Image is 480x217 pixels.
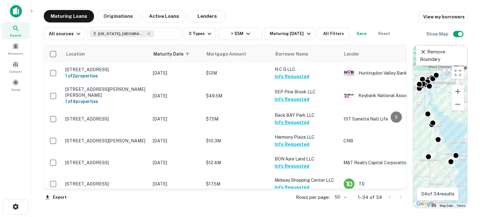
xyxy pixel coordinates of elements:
span: Maturity Date [153,50,192,58]
th: Mortgage Amount [203,45,272,63]
button: Info Requested [275,73,309,80]
span: Contacts [9,69,22,74]
button: Info Requested [275,96,309,103]
button: Zoom out [452,98,464,111]
img: picture [344,68,354,78]
p: $12.4M [206,159,268,166]
span: Borrower Name [275,50,308,58]
img: picture [344,179,354,189]
th: Lender [340,45,440,63]
p: 1–34 of 34 [358,194,382,201]
button: Info Requested [275,119,309,126]
button: Zoom in [452,85,464,98]
button: Maturing Loans [44,10,94,22]
button: > $5M [218,27,262,40]
p: [DATE] [153,70,200,76]
button: Save your search to get updates of matches that match your search criteria. [352,27,372,40]
img: capitalize-icon.png [10,5,22,17]
p: [STREET_ADDRESS][PERSON_NAME][PERSON_NAME] [65,86,147,98]
a: Saved [2,76,29,93]
button: Info Requested [275,141,309,148]
button: Reset [374,27,394,40]
p: [STREET_ADDRESS] [65,160,147,165]
button: Info Requested [275,184,309,191]
p: 34 of 34 results [421,190,454,198]
img: picture [344,91,354,101]
button: Lenders [188,10,226,22]
a: Contacts [2,58,29,75]
p: Back BAY Park LLC [275,112,337,119]
span: Location [66,50,85,58]
a: Borrowers [2,40,29,57]
span: Search [10,33,21,38]
button: Toggle fullscreen view [452,67,464,79]
p: $7.5M [206,116,268,122]
th: Location [62,45,150,63]
p: BON Ayre Land LLC [275,155,337,162]
button: Info Requested [275,162,309,170]
p: Midway Shopping Center LLC [275,177,337,184]
a: View my borrowers [418,11,467,22]
p: $17.5M [206,180,268,187]
button: Map Data [440,204,453,208]
p: M&T Realty Capital Corporattion [343,159,437,166]
iframe: Chat Widget [449,167,480,197]
p: [DATE] [153,116,200,122]
div: Huntingdon Valley Bank [343,67,437,79]
button: Originations [97,10,140,22]
button: Active Loans [142,10,186,22]
div: Maturing [DATE] [270,30,312,37]
p: Harmony Plaza LLC [275,134,337,141]
h6: Show Map [426,31,449,37]
p: [DATE] [153,159,200,166]
button: All sources [44,27,85,40]
button: Export [44,193,68,202]
p: [DATE] [153,92,200,99]
button: 3 Types [184,27,216,40]
p: Rows per page: [296,194,330,201]
a: Open this area in Google Maps (opens a new window) [415,200,435,208]
button: All Filters [318,27,349,40]
div: Keybank National Association [343,90,437,101]
h6: 1 of 2 properties [65,72,147,79]
img: Google [415,200,435,208]
p: [STREET_ADDRESS][PERSON_NAME] [65,138,147,144]
span: Borrowers [8,51,23,56]
p: Remove Boundary [420,48,463,63]
p: [STREET_ADDRESS] [65,116,147,122]
div: 50 [332,193,348,202]
span: Saved [11,87,20,92]
p: CNB [343,137,437,144]
p: [DATE] [153,180,200,187]
span: Lender [344,50,359,58]
p: [DATE] [153,137,200,144]
span: Mortgage Amount [207,50,254,58]
h6: 1 of 4 properties [65,98,147,105]
div: 0 0 [413,45,467,208]
th: Maturity Date [150,45,203,63]
div: TD [343,178,437,190]
p: N C G LLC [275,66,337,73]
p: $10.3M [206,137,268,144]
p: [STREET_ADDRESS] [65,181,147,187]
button: Maturing [DATE] [265,27,315,40]
p: $49.5M [206,92,268,99]
span: [US_STATE], [GEOGRAPHIC_DATA] [98,31,145,37]
button: Keyboard shortcuts [432,204,436,207]
p: $12M [206,70,268,76]
p: SEP Pine Brook LLC [275,88,337,95]
p: 1ST Symetra Natl Life [343,116,437,122]
a: Terms (opens in new tab) [457,204,465,207]
p: [STREET_ADDRESS] [65,67,147,72]
th: Borrower Name [272,45,340,63]
div: All sources [49,30,82,37]
a: Search [2,22,29,39]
